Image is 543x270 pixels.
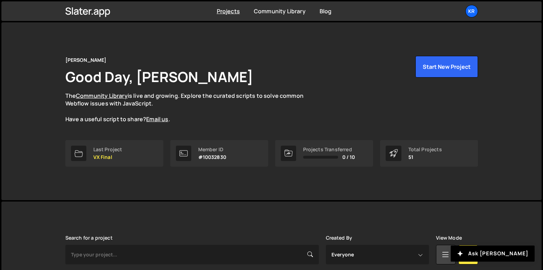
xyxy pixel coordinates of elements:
[93,154,122,160] p: VX Final
[65,92,317,123] p: The is live and growing. Explore the curated scripts to solve common Webflow issues with JavaScri...
[303,147,355,152] div: Projects Transferred
[342,154,355,160] span: 0 / 10
[198,147,226,152] div: Member ID
[76,92,128,100] a: Community Library
[65,56,107,64] div: [PERSON_NAME]
[451,246,535,262] button: Ask [PERSON_NAME]
[254,7,306,15] a: Community Library
[217,7,240,15] a: Projects
[198,154,226,160] p: #10032830
[320,7,332,15] a: Blog
[65,235,113,241] label: Search for a project
[465,5,478,17] a: Kr
[408,147,442,152] div: Total Projects
[436,235,462,241] label: View Mode
[65,140,163,167] a: Last Project VX Final
[408,154,442,160] p: 51
[65,67,253,86] h1: Good Day, [PERSON_NAME]
[93,147,122,152] div: Last Project
[415,56,478,78] button: Start New Project
[65,245,319,264] input: Type your project...
[326,235,352,241] label: Created By
[146,115,168,123] a: Email us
